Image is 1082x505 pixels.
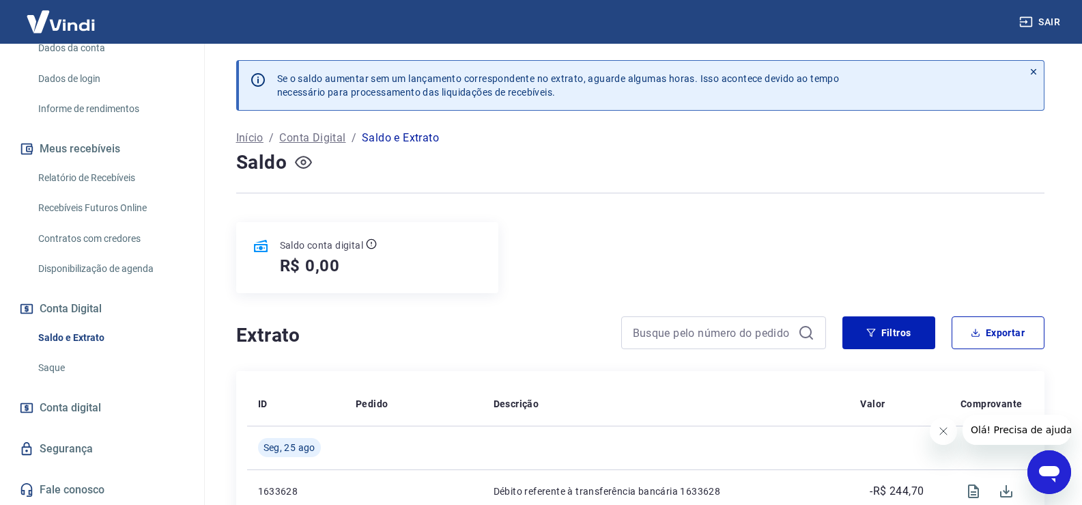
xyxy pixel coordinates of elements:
[279,130,345,146] a: Conta Digital
[8,10,115,21] span: Olá! Precisa de ajuda?
[33,164,188,192] a: Relatório de Recebíveis
[277,72,840,99] p: Se o saldo aumentar sem um lançamento correspondente no extrato, aguarde algumas horas. Isso acon...
[33,65,188,93] a: Dados de login
[633,323,793,343] input: Busque pelo número do pedido
[33,34,188,62] a: Dados da conta
[16,294,188,324] button: Conta Digital
[258,397,268,411] p: ID
[963,415,1071,445] iframe: Mensagem da empresa
[33,95,188,123] a: Informe de rendimentos
[952,316,1044,349] button: Exportar
[842,316,935,349] button: Filtros
[356,397,388,411] p: Pedido
[264,441,315,454] span: Seg, 25 ago
[870,483,924,500] p: -R$ 244,70
[1027,450,1071,494] iframe: Botão para abrir a janela de mensagens
[860,397,885,411] p: Valor
[16,134,188,164] button: Meus recebíveis
[269,130,274,146] p: /
[494,484,839,498] p: Débito referente à transferência bancária 1633628
[40,398,101,418] span: Conta digital
[16,393,188,423] a: Conta digital
[33,255,188,283] a: Disponibilização de agenda
[280,238,364,252] p: Saldo conta digital
[960,397,1022,411] p: Comprovante
[362,130,439,146] p: Saldo e Extrato
[280,255,341,277] h5: R$ 0,00
[33,225,188,253] a: Contratos com credores
[1016,10,1066,35] button: Sair
[33,354,188,382] a: Saque
[33,194,188,222] a: Recebíveis Futuros Online
[930,418,957,445] iframe: Fechar mensagem
[236,322,605,349] h4: Extrato
[16,1,105,42] img: Vindi
[236,130,264,146] a: Início
[494,397,539,411] p: Descrição
[16,434,188,464] a: Segurança
[352,130,356,146] p: /
[236,149,287,176] h4: Saldo
[33,324,188,352] a: Saldo e Extrato
[16,475,188,505] a: Fale conosco
[258,484,334,498] p: 1633628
